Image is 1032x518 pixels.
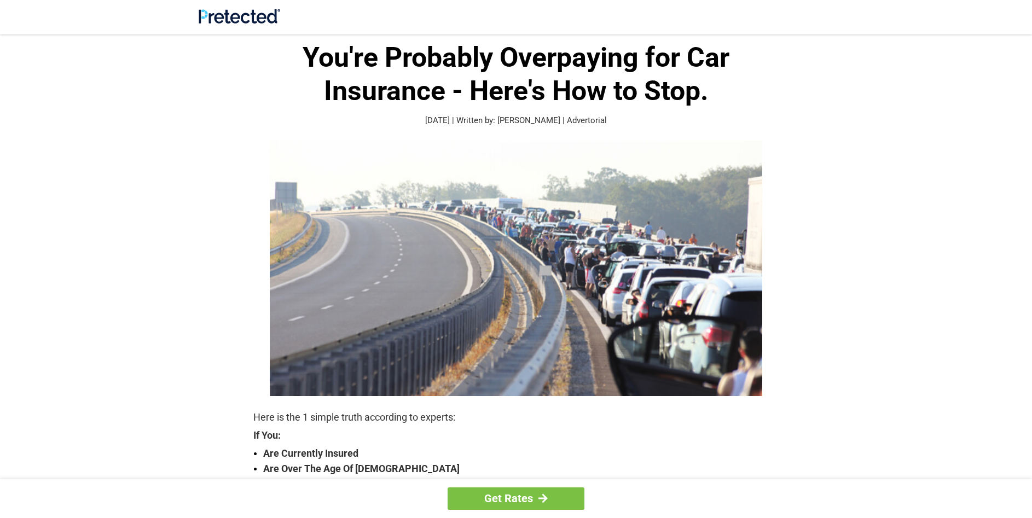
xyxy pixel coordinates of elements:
img: Site Logo [199,9,280,24]
p: [DATE] | Written by: [PERSON_NAME] | Advertorial [253,114,779,127]
strong: Drive Less Than 50 Miles Per Day [263,476,779,492]
a: Get Rates [448,487,584,510]
p: Here is the 1 simple truth according to experts: [253,410,779,425]
strong: Are Over The Age Of [DEMOGRAPHIC_DATA] [263,461,779,476]
strong: Are Currently Insured [263,446,779,461]
h1: You're Probably Overpaying for Car Insurance - Here's How to Stop. [253,41,779,108]
a: Site Logo [199,15,280,26]
strong: If You: [253,430,779,440]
